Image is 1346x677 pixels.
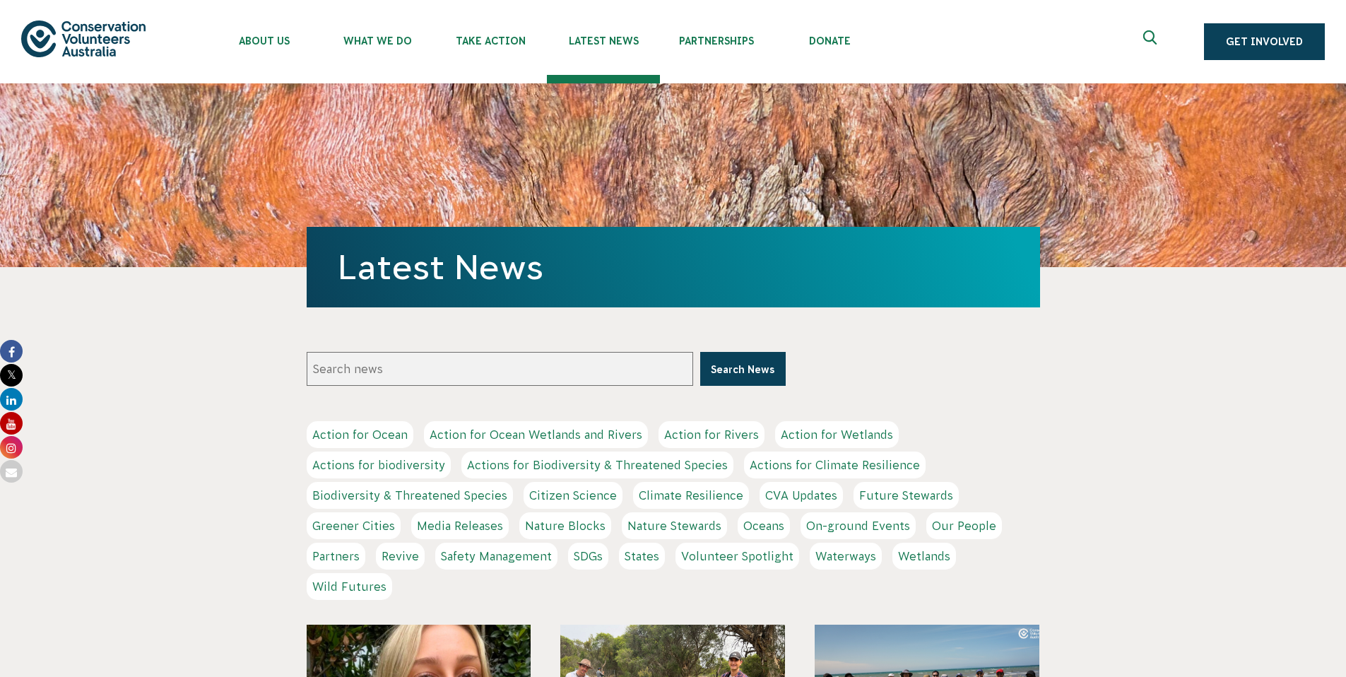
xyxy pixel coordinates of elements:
a: Action for Rivers [659,421,764,448]
a: Climate Resilience [633,482,749,509]
a: Action for Ocean Wetlands and Rivers [424,421,648,448]
a: Latest News [338,248,543,286]
a: Actions for Biodiversity & Threatened Species [461,452,733,478]
span: About Us [208,35,321,47]
a: Partners [307,543,365,570]
a: Wetlands [892,543,956,570]
a: Nature Blocks [519,512,611,539]
img: logo.svg [21,20,146,57]
a: On-ground Events [801,512,916,539]
button: Search News [700,352,786,386]
a: Biodiversity & Threatened Species [307,482,513,509]
a: Action for Ocean [307,421,413,448]
a: SDGs [568,543,608,570]
a: Citizen Science [524,482,622,509]
a: Action for Wetlands [775,421,899,448]
a: Media Releases [411,512,509,539]
a: Our People [926,512,1002,539]
span: Expand search box [1143,30,1161,53]
a: Actions for Climate Resilience [744,452,926,478]
a: Oceans [738,512,790,539]
a: Greener Cities [307,512,401,539]
span: Donate [773,35,886,47]
a: Get Involved [1204,23,1325,60]
span: Latest News [547,35,660,47]
span: What We Do [321,35,434,47]
a: Revive [376,543,425,570]
input: Search news [307,352,693,386]
a: Waterways [810,543,882,570]
a: Wild Futures [307,573,392,600]
a: Nature Stewards [622,512,727,539]
span: Partnerships [660,35,773,47]
a: States [619,543,665,570]
a: Safety Management [435,543,557,570]
a: CVA Updates [760,482,843,509]
a: Future Stewards [854,482,959,509]
a: Volunteer Spotlight [675,543,799,570]
a: Actions for biodiversity [307,452,451,478]
span: Take Action [434,35,547,47]
button: Expand search box Close search box [1135,25,1169,59]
